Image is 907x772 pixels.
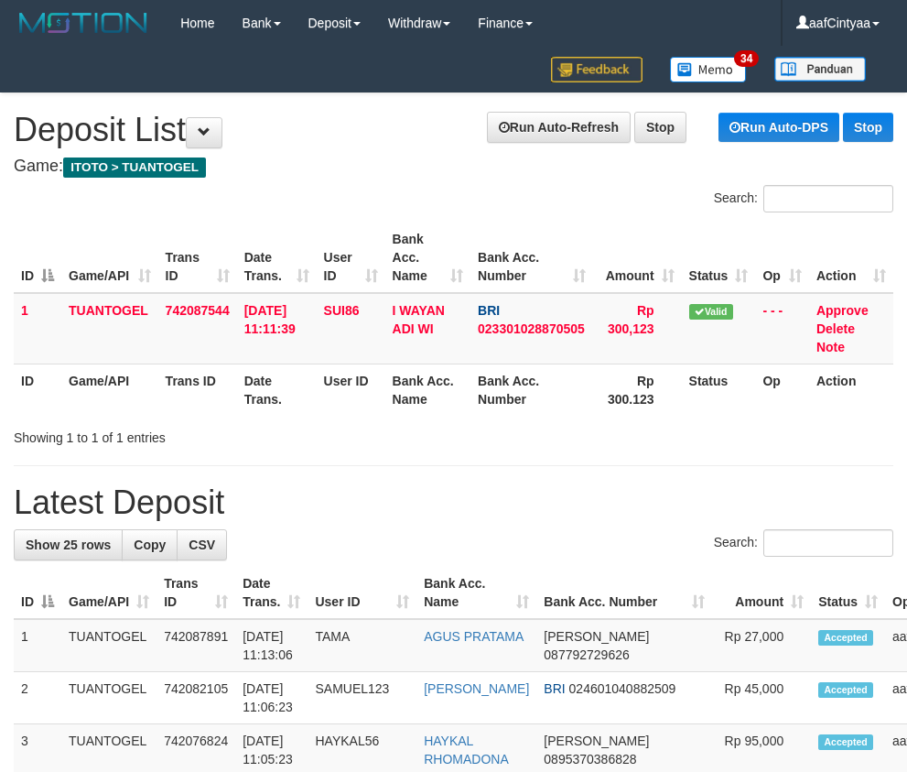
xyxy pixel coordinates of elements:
span: SUI86 [324,303,360,318]
th: ID [14,364,61,416]
a: [PERSON_NAME] [424,681,529,696]
td: TAMA [308,619,416,672]
span: 34 [734,50,759,67]
th: Bank Acc. Name: activate to sort column ascending [416,567,536,619]
span: Copy [134,538,166,552]
td: Rp 27,000 [712,619,811,672]
img: Button%20Memo.svg [670,57,747,82]
a: I WAYAN ADI WI [393,303,445,336]
td: TUANTOGEL [61,293,158,364]
td: TUANTOGEL [61,619,157,672]
th: Bank Acc. Number [470,364,593,416]
span: Rp 300,123 [608,303,654,336]
a: Run Auto-Refresh [487,112,631,143]
span: Copy 024601040882509 to clipboard [569,681,676,696]
td: 1 [14,293,61,364]
a: Stop [634,112,686,143]
th: User ID [317,364,385,416]
th: Status: activate to sort column ascending [682,223,756,293]
th: Trans ID [158,364,237,416]
th: ID: activate to sort column descending [14,567,61,619]
a: 34 [656,46,761,92]
td: TUANTOGEL [61,672,157,724]
span: [PERSON_NAME] [544,734,649,748]
th: Date Trans. [237,364,317,416]
th: Trans ID: activate to sort column ascending [158,223,237,293]
th: Amount: activate to sort column ascending [712,567,811,619]
th: Bank Acc. Name: activate to sort column ascending [385,223,470,293]
th: Date Trans.: activate to sort column ascending [237,223,317,293]
td: 2 [14,672,61,724]
th: Rp 300.123 [593,364,682,416]
th: ID: activate to sort column descending [14,223,61,293]
td: SAMUEL123 [308,672,416,724]
a: Delete [816,321,855,336]
th: Op [755,364,809,416]
span: Accepted [818,630,873,646]
span: Accepted [818,682,873,698]
img: MOTION_logo.png [14,9,153,37]
span: Copy 0895370386828 to clipboard [544,752,636,767]
th: Bank Acc. Number: activate to sort column ascending [470,223,593,293]
th: Bank Acc. Number: activate to sort column ascending [536,567,712,619]
span: CSV [189,538,215,552]
a: Stop [843,113,893,142]
th: Op: activate to sort column ascending [755,223,809,293]
span: Show 25 rows [26,538,111,552]
td: [DATE] 11:13:06 [235,619,308,672]
span: 742087544 [166,303,230,318]
img: panduan.png [774,57,866,82]
a: HAYKAL RHOMADONA [424,734,509,767]
a: Note [816,340,845,354]
h1: Latest Deposit [14,484,893,521]
th: Game/API: activate to sort column ascending [61,223,158,293]
a: Approve [816,303,869,318]
a: Copy [122,529,178,560]
th: Action [809,364,893,416]
td: 742087891 [157,619,235,672]
th: Status: activate to sort column ascending [811,567,885,619]
span: [DATE] 11:11:39 [244,303,296,336]
th: Action: activate to sort column ascending [809,223,893,293]
a: Show 25 rows [14,529,123,560]
span: ITOTO > TUANTOGEL [63,158,206,178]
span: BRI [478,303,500,318]
th: Amount: activate to sort column ascending [593,223,682,293]
label: Search: [714,529,893,557]
th: Trans ID: activate to sort column ascending [157,567,235,619]
span: Accepted [818,734,873,750]
th: Game/API [61,364,158,416]
img: Feedback.jpg [551,57,642,82]
h4: Game: [14,158,893,176]
input: Search: [763,185,893,212]
th: User ID: activate to sort column ascending [308,567,416,619]
a: Run Auto-DPS [718,113,839,142]
td: 742082105 [157,672,235,724]
th: User ID: activate to sort column ascending [317,223,385,293]
span: Valid transaction [689,304,733,320]
th: Status [682,364,756,416]
th: Date Trans.: activate to sort column ascending [235,567,308,619]
td: [DATE] 11:06:23 [235,672,308,724]
th: Bank Acc. Name [385,364,470,416]
h1: Deposit List [14,112,893,148]
td: Rp 45,000 [712,672,811,724]
a: CSV [177,529,227,560]
label: Search: [714,185,893,212]
td: 1 [14,619,61,672]
td: - - - [755,293,809,364]
a: AGUS PRATAMA [424,629,524,644]
div: Showing 1 to 1 of 1 entries [14,421,364,447]
th: Game/API: activate to sort column ascending [61,567,157,619]
span: Copy 023301028870505 to clipboard [478,321,585,336]
input: Search: [763,529,893,557]
span: Copy 087792729626 to clipboard [544,647,629,662]
span: BRI [544,681,565,696]
span: [PERSON_NAME] [544,629,649,644]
